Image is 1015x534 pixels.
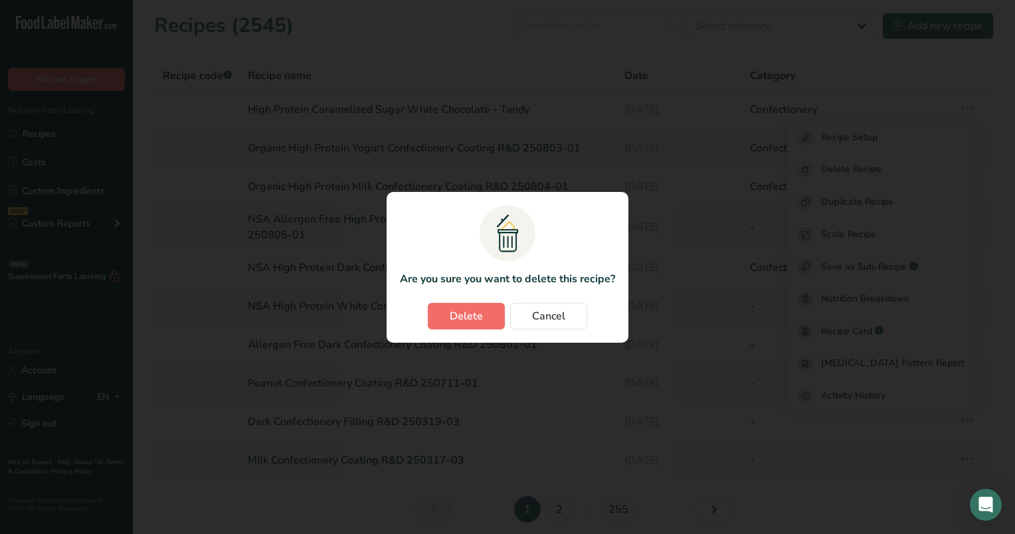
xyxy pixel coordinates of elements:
[970,489,1002,521] div: Open Intercom Messenger
[400,271,615,287] p: Are you sure you want to delete this recipe?
[532,308,565,324] span: Cancel
[510,303,587,329] button: Cancel
[428,303,505,329] button: Delete
[450,308,483,324] span: Delete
